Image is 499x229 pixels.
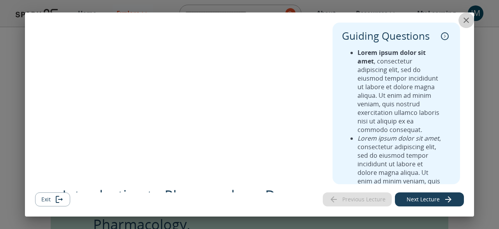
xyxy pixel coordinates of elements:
[439,30,451,42] button: collapse
[395,192,464,207] button: Next lecture
[357,134,443,211] li: , consectetur adipiscing elit, sed do eiusmod tempor incididunt ut labore et dolore magna aliqua....
[357,48,443,134] li: , consectetur adipiscing elit, sed do eiusmod tempor incididunt ut labore et dolore magna aliqua....
[357,48,426,65] strong: Lorem ipsum dolor sit amet
[357,134,439,143] em: Lorem ipsum dolor sit amet
[458,12,474,28] button: close
[342,30,430,42] p: Guiding Questions
[35,192,70,207] button: Exit
[35,188,325,217] p: Introduction to Pharmacology, Drug Development and Clinical Pharmacology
